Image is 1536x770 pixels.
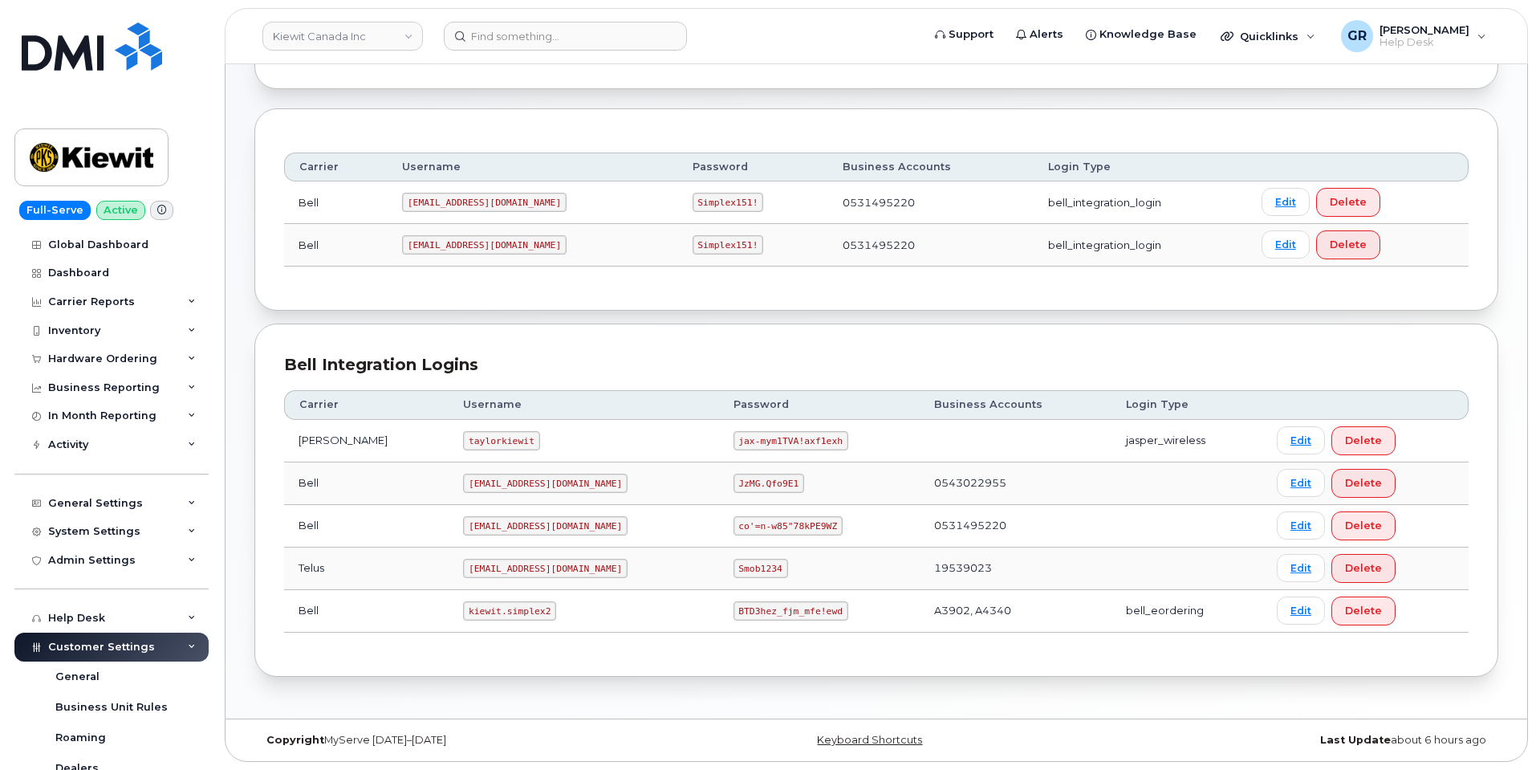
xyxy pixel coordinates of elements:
[1345,560,1382,576] span: Delete
[463,559,628,578] code: [EMAIL_ADDRESS][DOMAIN_NAME]
[920,505,1111,548] td: 0531495220
[449,390,718,419] th: Username
[284,548,449,590] td: Telus
[1345,475,1382,491] span: Delete
[284,181,388,224] td: Bell
[402,193,567,212] code: [EMAIL_ADDRESS][DOMAIN_NAME]
[1034,181,1247,224] td: bell_integration_login
[1345,518,1382,533] span: Delete
[1345,603,1382,618] span: Delete
[1034,224,1247,267] td: bell_integration_login
[1262,188,1310,216] a: Edit
[924,18,1005,51] a: Support
[1331,426,1396,455] button: Delete
[284,462,449,505] td: Bell
[1330,237,1367,252] span: Delete
[1262,230,1310,259] a: Edit
[678,153,828,181] th: Password
[262,22,423,51] a: Kiewit Canada Inc
[1331,511,1396,540] button: Delete
[284,505,449,548] td: Bell
[733,431,848,450] code: jax-mym1TVA!axf1exh
[920,590,1111,633] td: A3902, A4340
[284,390,449,419] th: Carrier
[463,516,628,536] code: [EMAIL_ADDRESS][DOMAIN_NAME]
[1030,26,1063,43] span: Alerts
[1111,420,1262,462] td: jasper_wireless
[284,353,1469,377] div: Bell Integration Logins
[949,26,994,43] span: Support
[1277,511,1325,540] a: Edit
[733,559,788,578] code: Smob1234
[284,224,388,267] td: Bell
[284,590,449,633] td: Bell
[1111,390,1262,419] th: Login Type
[1316,188,1380,217] button: Delete
[1466,700,1524,758] iframe: Messenger Launcher
[284,153,388,181] th: Carrier
[254,734,669,747] div: MyServe [DATE]–[DATE]
[388,153,678,181] th: Username
[828,224,1034,267] td: 0531495220
[817,734,922,746] a: Keyboard Shortcuts
[1331,554,1396,583] button: Delete
[1277,469,1325,497] a: Edit
[1083,734,1498,747] div: about 6 hours ago
[828,181,1034,224] td: 0531495220
[733,474,805,493] code: JzMG.Qfo9E1
[920,548,1111,590] td: 19539023
[1005,18,1075,51] a: Alerts
[1320,734,1391,746] strong: Last Update
[1277,426,1325,454] a: Edit
[1111,590,1262,633] td: bell_eordering
[1331,597,1396,625] button: Delete
[1099,26,1197,43] span: Knowledge Base
[1209,20,1327,52] div: Quicklinks
[1075,18,1208,51] a: Knowledge Base
[920,462,1111,505] td: 0543022955
[463,431,539,450] code: taylorkiewit
[733,516,843,536] code: co'=n-w85"78kPE9WZ
[1240,30,1298,43] span: Quicklinks
[402,235,567,255] code: [EMAIL_ADDRESS][DOMAIN_NAME]
[1380,23,1469,36] span: [PERSON_NAME]
[1316,230,1380,259] button: Delete
[1330,20,1497,52] div: Gabriel Rains
[1347,26,1367,46] span: GR
[733,601,848,621] code: BTD3hez_fjm_mfe!ewd
[1034,153,1247,181] th: Login Type
[693,193,764,212] code: Simplex151!
[1331,469,1396,498] button: Delete
[463,601,556,621] code: kiewit.simplex2
[284,420,449,462] td: [PERSON_NAME]
[266,734,324,746] strong: Copyright
[1277,554,1325,582] a: Edit
[1345,433,1382,448] span: Delete
[463,474,628,493] code: [EMAIL_ADDRESS][DOMAIN_NAME]
[719,390,920,419] th: Password
[693,235,764,255] code: Simplex151!
[828,153,1034,181] th: Business Accounts
[444,22,687,51] input: Find something...
[1330,194,1367,210] span: Delete
[920,390,1111,419] th: Business Accounts
[1380,36,1469,49] span: Help Desk
[1277,597,1325,625] a: Edit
